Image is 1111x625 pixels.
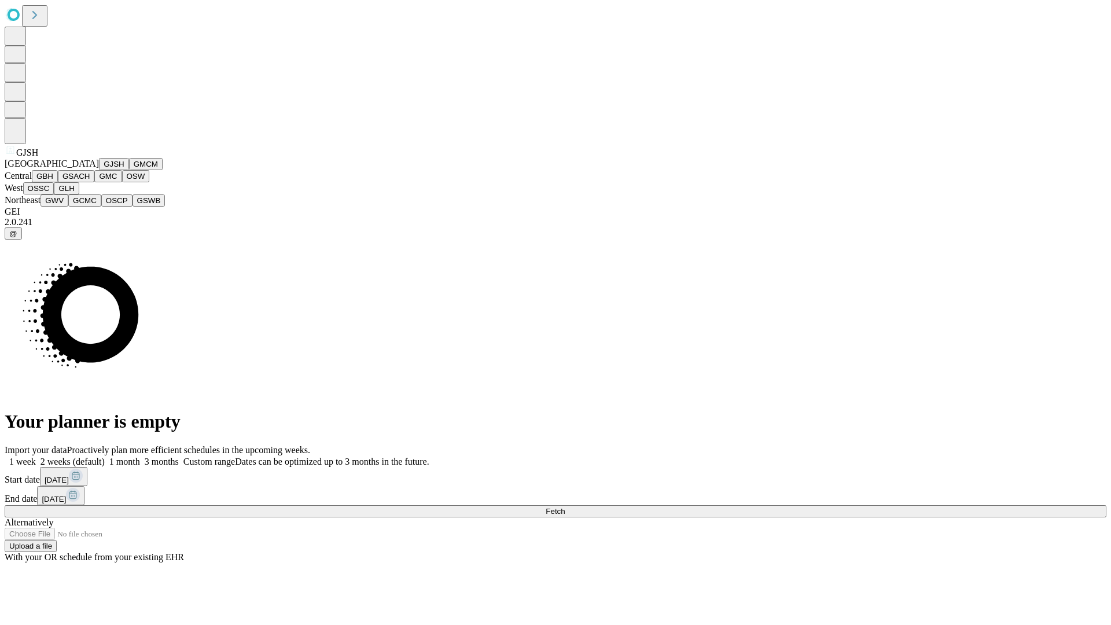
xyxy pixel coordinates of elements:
[5,217,1106,227] div: 2.0.241
[101,194,133,207] button: OSCP
[94,170,122,182] button: GMC
[67,445,310,455] span: Proactively plan more efficient schedules in the upcoming weeks.
[122,170,150,182] button: OSW
[68,194,101,207] button: GCMC
[58,170,94,182] button: GSACH
[41,194,68,207] button: GWV
[5,505,1106,517] button: Fetch
[41,457,105,466] span: 2 weeks (default)
[5,517,53,527] span: Alternatively
[109,457,140,466] span: 1 month
[5,411,1106,432] h1: Your planner is empty
[129,158,163,170] button: GMCM
[235,457,429,466] span: Dates can be optimized up to 3 months in the future.
[5,227,22,240] button: @
[133,194,165,207] button: GSWB
[5,467,1106,486] div: Start date
[23,182,54,194] button: OSSC
[5,486,1106,505] div: End date
[546,507,565,516] span: Fetch
[5,445,67,455] span: Import your data
[45,476,69,484] span: [DATE]
[16,148,38,157] span: GJSH
[5,171,32,181] span: Central
[37,486,84,505] button: [DATE]
[9,457,36,466] span: 1 week
[145,457,179,466] span: 3 months
[183,457,235,466] span: Custom range
[42,495,66,503] span: [DATE]
[5,540,57,552] button: Upload a file
[5,159,99,168] span: [GEOGRAPHIC_DATA]
[9,229,17,238] span: @
[32,170,58,182] button: GBH
[5,183,23,193] span: West
[40,467,87,486] button: [DATE]
[99,158,129,170] button: GJSH
[54,182,79,194] button: GLH
[5,552,184,562] span: With your OR schedule from your existing EHR
[5,207,1106,217] div: GEI
[5,195,41,205] span: Northeast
